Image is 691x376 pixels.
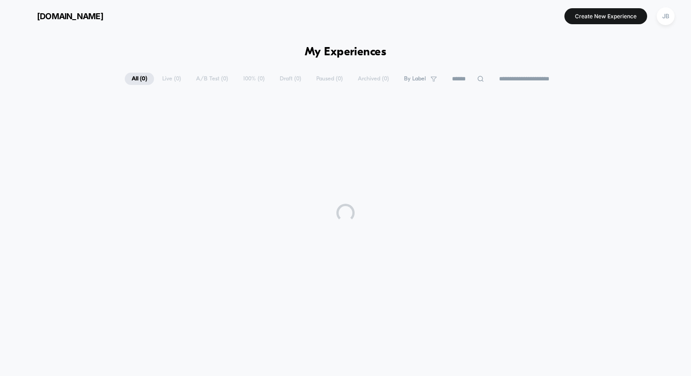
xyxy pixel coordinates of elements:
button: Create New Experience [564,8,647,24]
h1: My Experiences [305,46,387,59]
button: [DOMAIN_NAME] [14,9,106,23]
div: JB [657,7,675,25]
button: JB [654,7,677,26]
span: By Label [404,75,426,82]
span: [DOMAIN_NAME] [37,11,103,21]
span: All ( 0 ) [125,73,154,85]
